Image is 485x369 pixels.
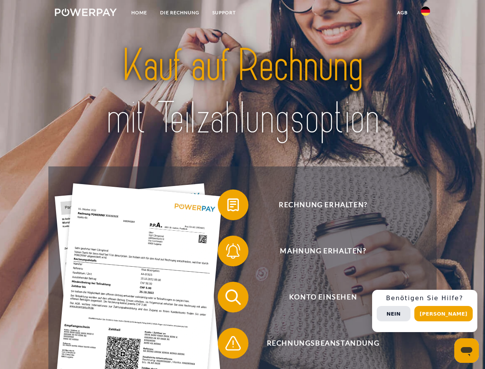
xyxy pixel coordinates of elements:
h3: Benötigen Sie Hilfe? [377,294,473,302]
a: SUPPORT [206,6,242,20]
button: Nein [377,306,411,321]
img: title-powerpay_de.svg [73,37,412,147]
img: qb_bell.svg [223,241,243,261]
button: [PERSON_NAME] [414,306,473,321]
button: Rechnung erhalten? [218,189,417,220]
img: qb_search.svg [223,288,243,307]
img: logo-powerpay-white.svg [55,8,117,16]
span: Mahnung erhalten? [229,236,417,266]
div: Schnellhilfe [372,290,477,332]
img: de [421,7,430,16]
iframe: Schaltfläche zum Öffnen des Messaging-Fensters [454,338,479,363]
a: DIE RECHNUNG [154,6,206,20]
span: Rechnungsbeanstandung [229,328,417,359]
button: Konto einsehen [218,282,417,312]
img: qb_warning.svg [223,334,243,353]
a: Home [125,6,154,20]
button: Mahnung erhalten? [218,236,417,266]
a: agb [391,6,414,20]
span: Rechnung erhalten? [229,189,417,220]
span: Konto einsehen [229,282,417,312]
button: Rechnungsbeanstandung [218,328,417,359]
img: qb_bill.svg [223,195,243,214]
